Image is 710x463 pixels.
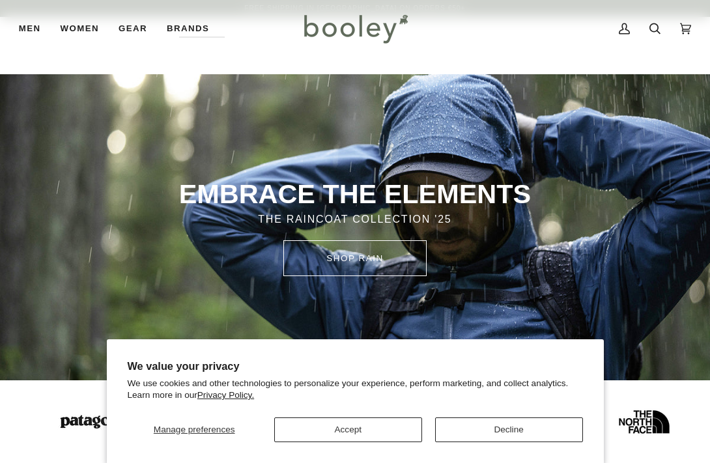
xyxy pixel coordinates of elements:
p: EMBRACE THE ELEMENTS [139,178,571,212]
h2: We value your privacy [128,360,583,372]
span: Brands [167,22,209,35]
span: Men [19,22,41,35]
span: Gear [119,22,147,35]
button: Manage preferences [128,417,261,442]
a: Privacy Policy. [197,390,254,400]
p: We use cookies and other technologies to personalize your experience, perform marketing, and coll... [128,378,583,400]
button: Accept [274,417,422,442]
button: Decline [435,417,583,442]
p: THE RAINCOAT COLLECTION '25 [139,212,571,227]
span: Manage preferences [154,425,235,434]
span: Women [61,22,99,35]
a: SHOP rain [283,240,427,276]
img: Booley [298,10,412,48]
